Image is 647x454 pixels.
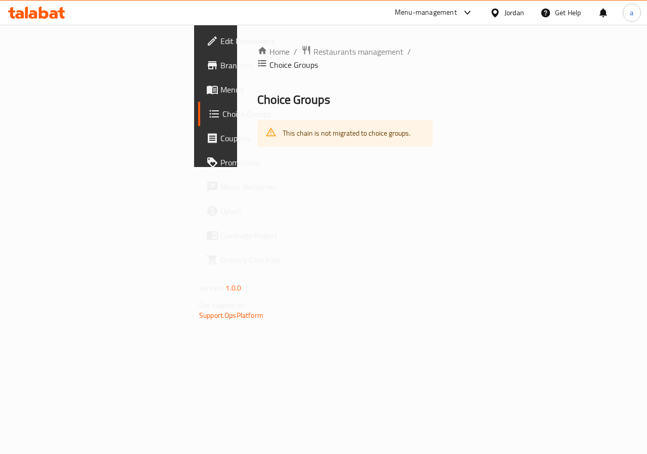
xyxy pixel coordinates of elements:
a: Grocery Checklist [198,247,302,272]
a: Choice Groups [198,102,302,126]
span: Grocery Checklist [220,254,294,266]
span: Edit Restaurant [220,35,294,47]
a: Coverage Report [198,223,302,247]
a: Promotions [198,150,302,175]
span: Menu disclaimer [220,181,294,193]
span: 1.0.0 [225,281,241,295]
a: Upsell [198,199,302,223]
a: Support.OpsPlatform [199,309,263,322]
div: Jordan [504,7,524,18]
li: / [407,46,411,58]
span: Choice Groups [222,108,294,120]
span: Restaurants management [313,46,403,58]
nav: breadcrumb [257,45,433,71]
a: Menus [198,77,302,102]
span: Menus [220,84,294,96]
a: Restaurants management [301,45,403,58]
span: Version: [199,281,224,295]
div: Menu-management [395,7,457,19]
span: a [630,7,633,18]
a: Coupons [198,126,302,150]
a: Menu disclaimer [198,175,302,199]
span: Upsell [220,205,294,217]
span: Get support on: [199,299,246,312]
span: Coverage Report [220,229,294,241]
a: Edit Restaurant [198,29,302,53]
span: Branches [220,59,294,71]
span: Promotions [220,156,294,169]
a: Branches [198,53,302,77]
span: Coupons [220,132,294,144]
div: This chain is not migrated to choice groups. [283,123,410,144]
